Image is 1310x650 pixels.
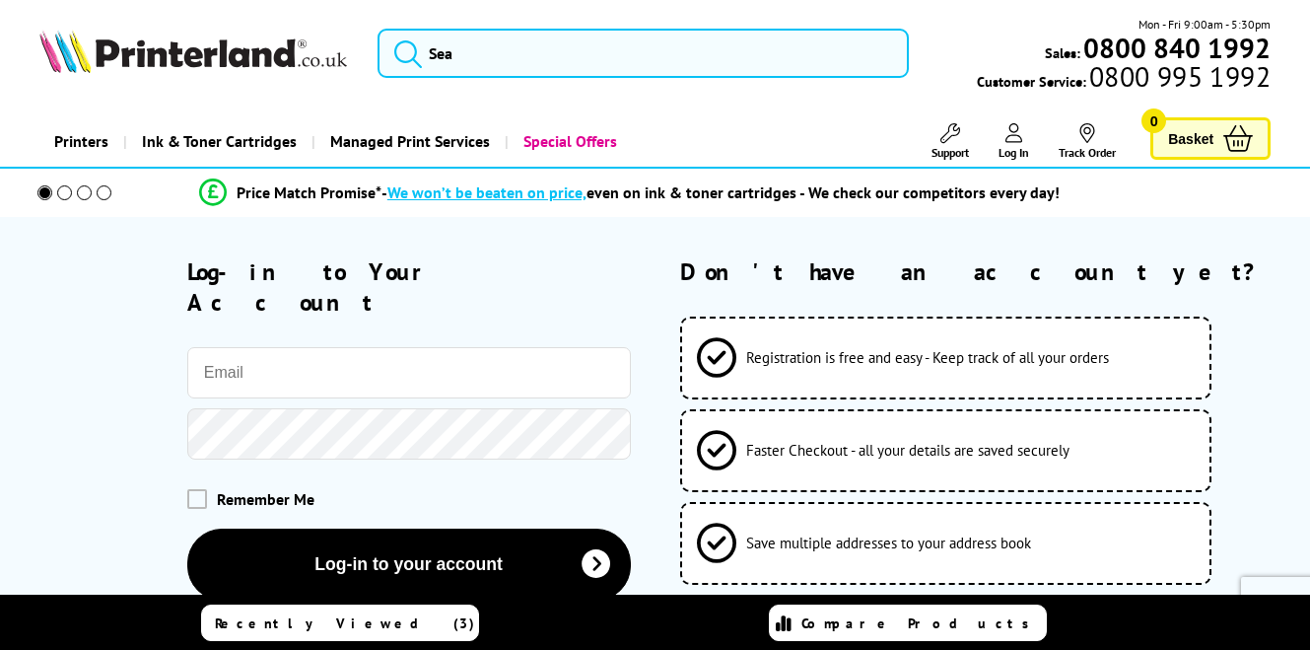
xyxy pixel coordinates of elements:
[378,29,908,78] input: Sea
[39,30,347,73] img: Printerland Logo
[123,116,311,167] a: Ink & Toner Cartridges
[10,176,1249,210] li: modal_Promise
[931,123,969,160] a: Support
[39,30,353,77] a: Printerland Logo
[1086,67,1271,86] span: 0800 995 1992
[977,67,1271,91] span: Customer Service:
[187,529,631,601] button: Log-in to your account
[746,441,1069,460] span: Faster Checkout - all your details are saved securely
[1059,123,1116,160] a: Track Order
[187,347,631,398] input: Email
[1045,43,1080,62] span: Sales:
[1168,125,1213,152] span: Basket
[387,182,586,202] span: We won’t be beaten on price,
[801,614,1040,632] span: Compare Products
[1080,38,1271,57] a: 0800 840 1992
[39,116,123,167] a: Printers
[237,182,381,202] span: Price Match Promise*
[311,116,505,167] a: Managed Print Services
[142,116,297,167] span: Ink & Toner Cartridges
[505,116,632,167] a: Special Offers
[746,534,1031,552] span: Save multiple addresses to your address book
[201,605,479,641] a: Recently Viewed (3)
[1150,117,1271,160] a: Basket 0
[680,256,1272,287] h2: Don't have an account yet?
[187,256,631,318] h2: Log-in to Your Account
[999,145,1029,160] span: Log In
[931,145,969,160] span: Support
[215,614,475,632] span: Recently Viewed (3)
[381,182,1060,202] div: - even on ink & toner cartridges - We check our competitors every day!
[1083,30,1271,66] b: 0800 840 1992
[1141,108,1166,133] span: 0
[746,348,1109,367] span: Registration is free and easy - Keep track of all your orders
[217,489,314,509] span: Remember Me
[769,605,1047,641] a: Compare Products
[1138,15,1271,34] span: Mon - Fri 9:00am - 5:30pm
[999,123,1029,160] a: Log In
